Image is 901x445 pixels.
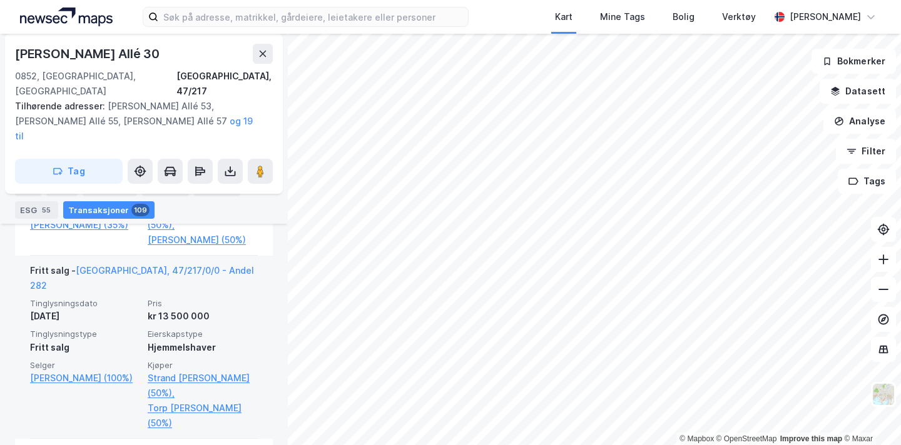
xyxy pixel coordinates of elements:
[30,265,254,291] a: [GEOGRAPHIC_DATA], 47/217/0/0 - Andel 282
[680,434,714,443] a: Mapbox
[836,139,896,164] button: Filter
[148,329,258,339] span: Eierskapstype
[823,109,896,134] button: Analyse
[15,99,263,144] div: [PERSON_NAME] Allé 53, [PERSON_NAME] Allé 55, [PERSON_NAME] Allé 57
[20,7,113,26] img: logo.a4113a55bc3d86da70a041830d287a7e.svg
[15,44,162,64] div: [PERSON_NAME] Allé 30
[15,201,58,219] div: ESG
[15,101,108,111] span: Tilhørende adresser:
[838,169,896,194] button: Tags
[673,9,695,24] div: Bolig
[15,159,123,184] button: Tag
[812,49,896,74] button: Bokmerker
[39,204,53,216] div: 55
[15,69,176,99] div: 0852, [GEOGRAPHIC_DATA], [GEOGRAPHIC_DATA]
[780,434,842,443] a: Improve this map
[820,79,896,104] button: Datasett
[30,309,140,324] div: [DATE]
[148,401,258,431] a: Torp [PERSON_NAME] (50%)
[555,9,573,24] div: Kart
[30,217,140,232] a: [PERSON_NAME] (35%)
[838,385,901,445] iframe: Chat Widget
[148,371,258,401] a: Strand [PERSON_NAME] (50%),
[600,9,645,24] div: Mine Tags
[158,7,468,26] input: Søk på adresse, matrikkel, gårdeiere, leietakere eller personer
[176,69,273,99] div: [GEOGRAPHIC_DATA], 47/217
[131,204,150,216] div: 109
[722,9,756,24] div: Verktøy
[30,263,258,298] div: Fritt salg -
[838,385,901,445] div: Kontrollprogram for chat
[30,371,140,386] a: [PERSON_NAME] (100%)
[63,201,155,219] div: Transaksjoner
[148,232,258,247] a: [PERSON_NAME] (50%)
[30,298,140,309] span: Tinglysningsdato
[790,9,861,24] div: [PERSON_NAME]
[30,360,140,371] span: Selger
[30,329,140,339] span: Tinglysningstype
[716,434,777,443] a: OpenStreetMap
[148,360,258,371] span: Kjøper
[148,340,258,355] div: Hjemmelshaver
[148,309,258,324] div: kr 13 500 000
[872,382,895,406] img: Z
[30,340,140,355] div: Fritt salg
[148,298,258,309] span: Pris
